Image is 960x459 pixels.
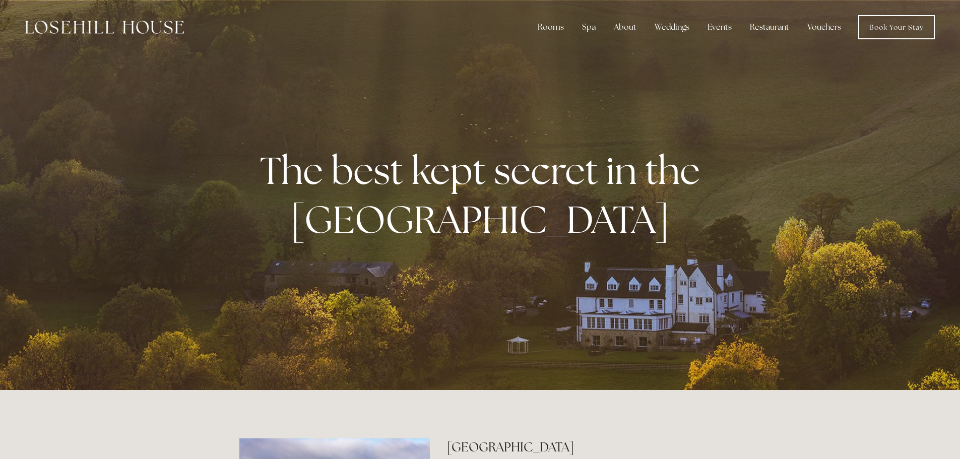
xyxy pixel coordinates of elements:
[260,146,708,244] strong: The best kept secret in the [GEOGRAPHIC_DATA]
[25,21,184,34] img: Losehill House
[574,17,604,37] div: Spa
[699,17,740,37] div: Events
[799,17,849,37] a: Vouchers
[447,438,721,456] h2: [GEOGRAPHIC_DATA]
[530,17,572,37] div: Rooms
[742,17,797,37] div: Restaurant
[858,15,935,39] a: Book Your Stay
[647,17,697,37] div: Weddings
[606,17,645,37] div: About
